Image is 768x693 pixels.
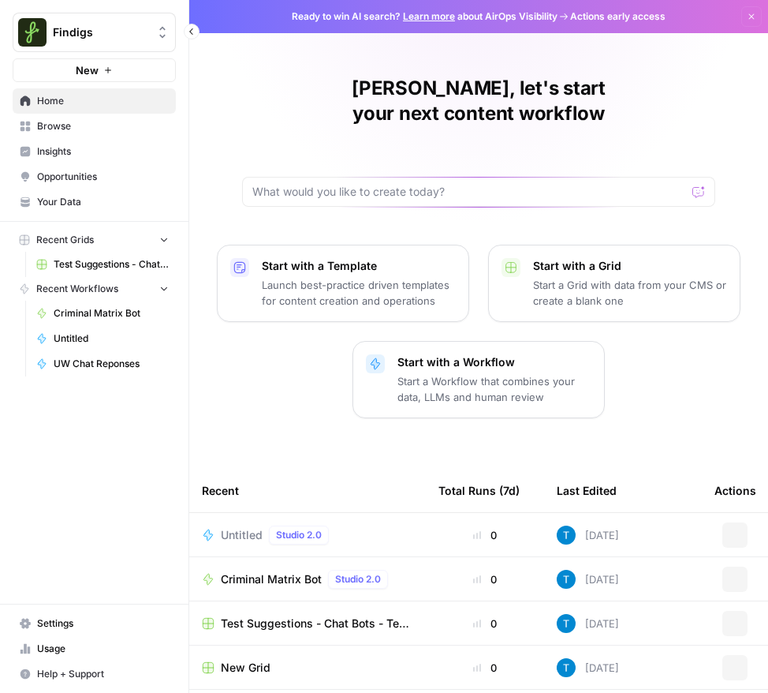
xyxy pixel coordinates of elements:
[262,277,456,309] p: Launch best-practice driven templates for content creation and operations
[438,616,531,631] div: 0
[202,616,413,631] a: Test Suggestions - Chat Bots - Test Script (1).csv
[533,277,727,309] p: Start a Grid with data from your CMS or create a blank one
[37,667,169,681] span: Help + Support
[714,469,756,512] div: Actions
[438,527,531,543] div: 0
[397,354,591,370] p: Start with a Workflow
[221,571,322,587] span: Criminal Matrix Bot
[438,660,531,676] div: 0
[557,469,617,512] div: Last Edited
[13,611,176,636] a: Settings
[54,257,169,272] span: Test Suggestions - Chat Bots - Test Script (1).csv
[53,24,148,40] span: Findigs
[13,277,176,301] button: Recent Workflows
[37,119,169,133] span: Browse
[397,373,591,405] p: Start a Workflow that combines your data, LLMs and human review
[557,658,576,677] img: ef99asjrocz9zqlrt0wh11v979lp
[37,170,169,184] span: Opportunities
[13,139,176,164] a: Insights
[37,195,169,209] span: Your Data
[403,10,455,22] a: Learn more
[262,258,456,274] p: Start with a Template
[37,94,169,108] span: Home
[438,571,531,587] div: 0
[29,252,176,277] a: Test Suggestions - Chat Bots - Test Script (1).csv
[37,616,169,631] span: Settings
[202,469,413,512] div: Recent
[13,58,176,82] button: New
[221,616,413,631] span: Test Suggestions - Chat Bots - Test Script (1).csv
[533,258,727,274] p: Start with a Grid
[36,282,118,296] span: Recent Workflows
[557,526,619,545] div: [DATE]
[37,642,169,656] span: Usage
[221,527,263,543] span: Untitled
[557,570,619,589] div: [DATE]
[217,245,469,322] button: Start with a TemplateLaunch best-practice driven templates for content creation and operations
[570,9,665,24] span: Actions early access
[276,528,322,542] span: Studio 2.0
[76,62,99,78] span: New
[557,570,576,589] img: ef99asjrocz9zqlrt0wh11v979lp
[29,301,176,326] a: Criminal Matrix Bot
[13,661,176,687] button: Help + Support
[13,164,176,189] a: Opportunities
[221,660,270,676] span: New Grid
[13,13,176,52] button: Workspace: Findigs
[36,233,94,247] span: Recent Grids
[13,114,176,139] a: Browse
[29,351,176,376] a: UW Chat Reponses
[13,88,176,114] a: Home
[292,9,557,24] span: Ready to win AI search? about AirOps Visibility
[488,245,740,322] button: Start with a GridStart a Grid with data from your CMS or create a blank one
[252,184,686,200] input: What would you like to create today?
[438,469,520,512] div: Total Runs (7d)
[13,636,176,661] a: Usage
[557,526,576,545] img: ef99asjrocz9zqlrt0wh11v979lp
[352,341,605,418] button: Start with a WorkflowStart a Workflow that combines your data, LLMs and human review
[202,660,413,676] a: New Grid
[13,189,176,215] a: Your Data
[335,572,381,586] span: Studio 2.0
[242,76,715,126] h1: [PERSON_NAME], let's start your next content workflow
[18,18,47,47] img: Findigs Logo
[54,357,169,371] span: UW Chat Reponses
[557,614,619,633] div: [DATE]
[37,144,169,159] span: Insights
[29,326,176,351] a: Untitled
[202,570,413,589] a: Criminal Matrix BotStudio 2.0
[13,228,176,252] button: Recent Grids
[202,526,413,545] a: UntitledStudio 2.0
[54,306,169,320] span: Criminal Matrix Bot
[557,658,619,677] div: [DATE]
[54,332,169,346] span: Untitled
[557,614,576,633] img: ef99asjrocz9zqlrt0wh11v979lp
